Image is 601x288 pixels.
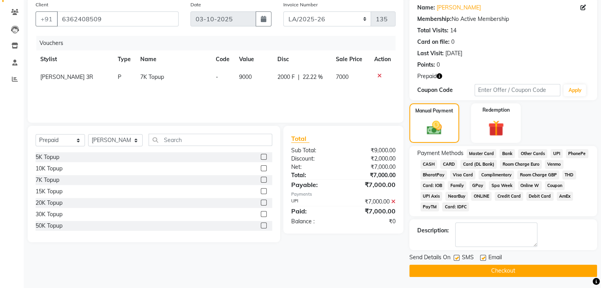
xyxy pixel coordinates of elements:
th: Value [234,50,273,68]
span: Spa Week [489,181,515,190]
span: Other Cards [518,149,547,158]
span: CARD [440,160,457,169]
span: Credit Card [495,192,523,201]
span: Complimentary [479,170,514,180]
span: Room Charge GBP [517,170,559,180]
div: Name: [417,4,435,12]
div: Payments [291,191,396,198]
div: 0 [437,61,440,69]
div: Points: [417,61,435,69]
span: 9000 [239,73,252,80]
div: 50K Topup [36,222,62,230]
div: ₹7,000.00 [343,198,401,206]
span: Card: IOB [420,181,445,190]
span: Prepaid [417,72,437,80]
div: Discount: [285,155,343,163]
span: Family [448,181,466,190]
span: NearBuy [445,192,468,201]
button: Checkout [409,265,597,277]
span: Payment Methods [417,149,463,157]
span: Online W [518,181,542,190]
div: [DATE] [445,49,462,58]
div: Description: [417,226,449,235]
label: Date [190,1,201,8]
div: No Active Membership [417,15,589,23]
span: UPI Axis [420,192,443,201]
span: ONLINE [471,192,492,201]
span: THD [562,170,576,180]
td: P [113,68,136,86]
input: Enter Offer / Coupon Code [475,84,561,96]
span: - [216,73,218,80]
span: Bank [499,149,515,158]
div: Coupon Code [417,86,475,94]
a: [PERSON_NAME] [437,4,481,12]
input: Search [149,134,272,146]
span: Debit Card [526,192,554,201]
div: ₹7,000.00 [343,163,401,171]
span: Total [291,135,309,143]
div: ₹7,000.00 [343,180,401,189]
th: Action [369,50,396,68]
span: BharatPay [420,170,447,180]
th: Disc [273,50,331,68]
div: ₹7,000.00 [343,206,401,216]
div: Paid: [285,206,343,216]
div: Payable: [285,180,343,189]
div: UPI [285,198,343,206]
th: Type [113,50,136,68]
span: SMS [462,253,474,263]
button: Apply [563,84,586,96]
input: Search by Name/Mobile/Email/Code [57,11,179,26]
div: ₹0 [343,217,401,226]
div: Membership: [417,15,452,23]
div: ₹7,000.00 [343,171,401,180]
button: +91 [36,11,58,26]
th: Code [211,50,234,68]
img: _gift.svg [483,118,509,138]
label: Redemption [482,107,510,114]
span: | [298,73,300,81]
span: Card: IDFC [442,202,469,211]
span: PayTM [420,202,439,211]
span: 2000 F [277,73,295,81]
span: 7000 [335,73,348,80]
span: GPay [469,181,486,190]
div: 7K Topup [36,176,59,184]
div: 30K Topup [36,210,62,219]
div: Card on file: [417,38,450,46]
div: Last Visit: [417,49,444,58]
span: Master Card [467,149,497,158]
span: UPI [550,149,563,158]
div: Total Visits: [417,26,448,35]
div: ₹2,000.00 [343,155,401,163]
label: Client [36,1,48,8]
th: Sale Price [331,50,369,68]
span: [PERSON_NAME] 3R [40,73,93,80]
div: 0 [451,38,454,46]
span: AmEx [557,192,573,201]
span: 7K Topup [140,73,164,80]
label: Invoice Number [283,1,318,8]
div: Total: [285,171,343,180]
span: Visa Card [450,170,475,180]
div: Net: [285,163,343,171]
span: Coupon [545,181,565,190]
img: _cash.svg [422,119,447,137]
th: Stylist [36,50,113,68]
label: Manual Payment [415,107,453,114]
span: PhonePe [566,149,588,158]
div: Vouchers [36,36,401,50]
span: Send Details On [409,253,450,263]
div: 14 [450,26,456,35]
span: CASH [420,160,437,169]
span: Card (DL Bank) [460,160,497,169]
div: 20K Topup [36,199,62,207]
span: Venmo [545,160,563,169]
th: Name [136,50,211,68]
div: 10K Topup [36,165,62,173]
div: Sub Total: [285,146,343,155]
span: Email [488,253,502,263]
div: Balance : [285,217,343,226]
div: 5K Topup [36,153,59,161]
